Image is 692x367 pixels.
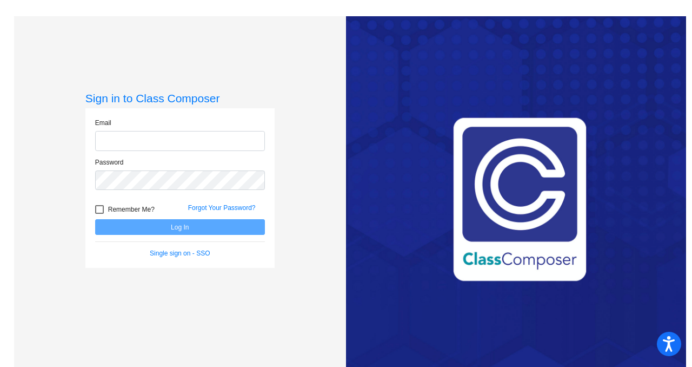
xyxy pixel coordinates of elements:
a: Single sign on - SSO [150,250,210,257]
label: Email [95,118,111,128]
a: Forgot Your Password? [188,204,256,212]
h3: Sign in to Class Composer [85,91,275,105]
label: Password [95,158,124,167]
button: Log In [95,219,265,235]
span: Remember Me? [108,203,155,216]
